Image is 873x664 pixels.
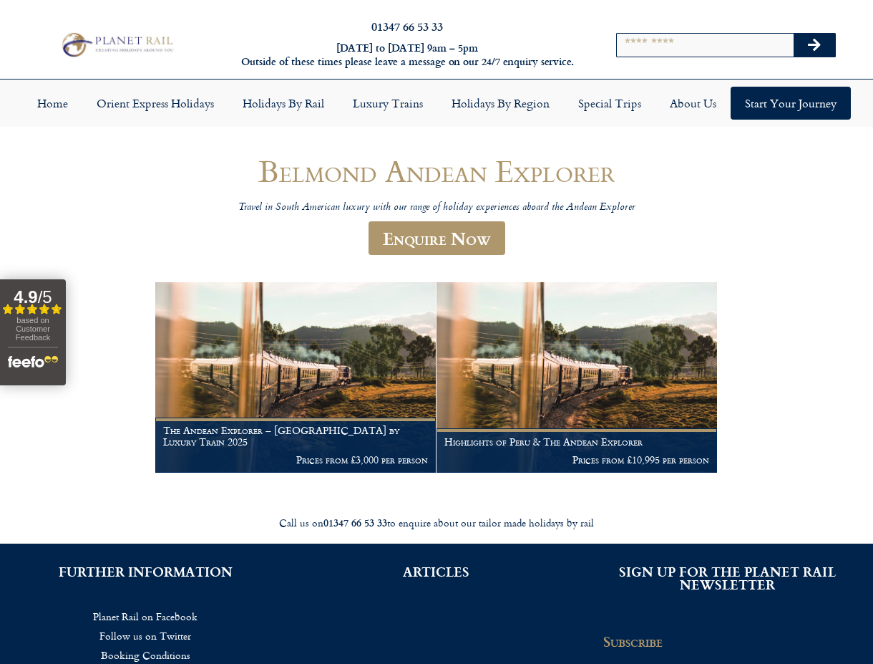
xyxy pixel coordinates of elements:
a: Home [23,87,82,120]
a: 01347 66 53 33 [371,18,443,34]
p: Travel in South American luxury with our range of holiday experiences aboard the Andean Explorer [93,201,780,215]
nav: Menu [7,87,866,120]
h2: FURTHER INFORMATION [21,565,270,578]
strong: 01347 66 53 33 [323,515,387,530]
a: Enquire Now [369,221,505,255]
a: The Andean Explorer – [GEOGRAPHIC_DATA] by Luxury Train 2025 Prices from £3,000 per person [155,282,436,473]
h6: [DATE] to [DATE] 9am – 5pm Outside of these times please leave a message on our 24/7 enquiry serv... [236,42,578,68]
a: Planet Rail on Facebook [21,607,270,626]
h2: ARTICLES [313,565,561,578]
a: Highlights of Peru & The Andean Explorer Prices from £10,995 per person [436,282,718,473]
h1: Highlights of Peru & The Andean Explorer [444,436,709,448]
h1: The Andean Explorer – [GEOGRAPHIC_DATA] by Luxury Train 2025 [163,425,428,448]
a: Orient Express Holidays [82,87,228,120]
img: Planet Rail Train Holidays Logo [57,30,176,59]
a: Holidays by Region [437,87,564,120]
p: Prices from £10,995 per person [444,454,709,466]
a: Follow us on Twitter [21,626,270,645]
a: Start your Journey [731,87,851,120]
a: Luxury Trains [338,87,437,120]
a: About Us [655,87,731,120]
button: Search [794,34,835,57]
h2: Subscribe [603,634,825,650]
h2: SIGN UP FOR THE PLANET RAIL NEWSLETTER [603,565,852,591]
p: Prices from £3,000 per person [163,454,428,466]
a: Special Trips [564,87,655,120]
div: Call us on to enquire about our tailor made holidays by rail [36,516,837,530]
a: Holidays by Rail [228,87,338,120]
h1: Belmond Andean Explorer [93,154,780,188]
